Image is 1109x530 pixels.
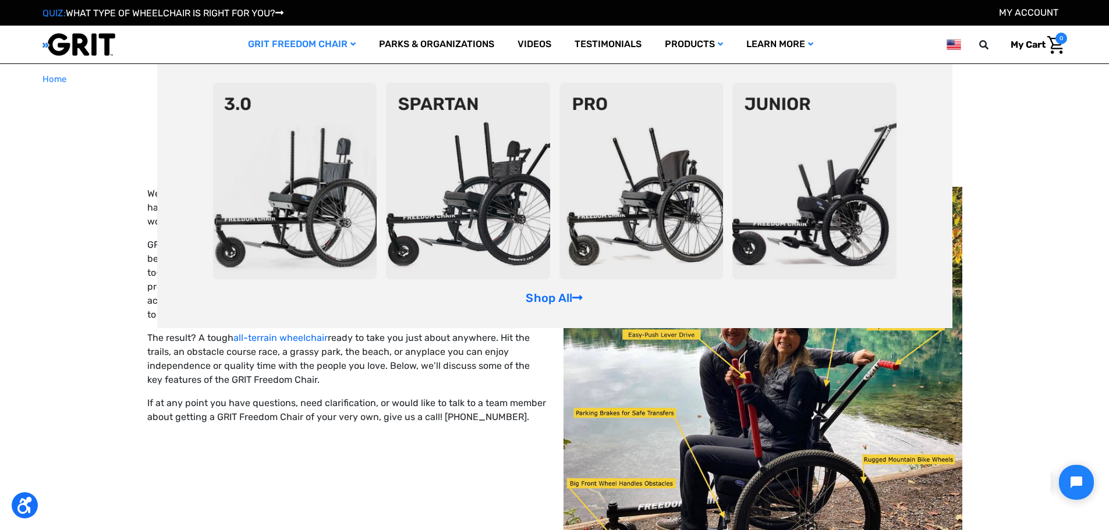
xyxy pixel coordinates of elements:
a: all-terrain wheelchair [233,332,328,343]
span: Home [42,74,66,84]
a: GRIT Freedom Chair [236,26,367,63]
img: 3point0.png [213,83,377,279]
a: Cart with 0 items [1002,33,1067,57]
a: Videos [506,26,563,63]
a: Home [42,73,66,86]
a: Parks & Organizations [367,26,506,63]
iframe: Tidio Chat [1049,455,1104,510]
p: GRIT spent years prototyping the design of the GRIT Freedom Chair to make sure it was best suited... [147,238,546,322]
span: 0 [1055,33,1067,44]
img: pro-chair.png [559,83,724,279]
a: Account [999,7,1058,18]
span: My Cart [1011,39,1046,50]
p: The result? A tough ready to take you just about anywhere. Hit the trails, an obstacle course rac... [147,331,546,387]
a: Products [653,26,735,63]
a: Learn More [735,26,825,63]
img: Cart [1047,36,1064,54]
a: Testimonials [563,26,653,63]
img: GRIT All-Terrain Wheelchair and Mobility Equipment [42,33,115,56]
p: If at any point you have questions, need clarification, or would like to talk to a team member ab... [147,396,546,424]
span: QUIZ: [42,8,66,19]
img: us.png [947,37,961,52]
nav: Breadcrumb [42,73,1067,86]
a: Shop All [526,291,583,305]
span: Phone Number [184,48,247,59]
a: QUIZ:WHAT TYPE OF WHEELCHAIR IS RIGHT FOR YOU? [42,8,284,19]
p: We know purchasing adaptive equipment can be a serious investment, so our team works hard to offe... [147,187,546,229]
img: junior-chair.png [732,83,897,279]
img: spartan2.png [386,83,550,279]
input: Search [984,33,1002,57]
